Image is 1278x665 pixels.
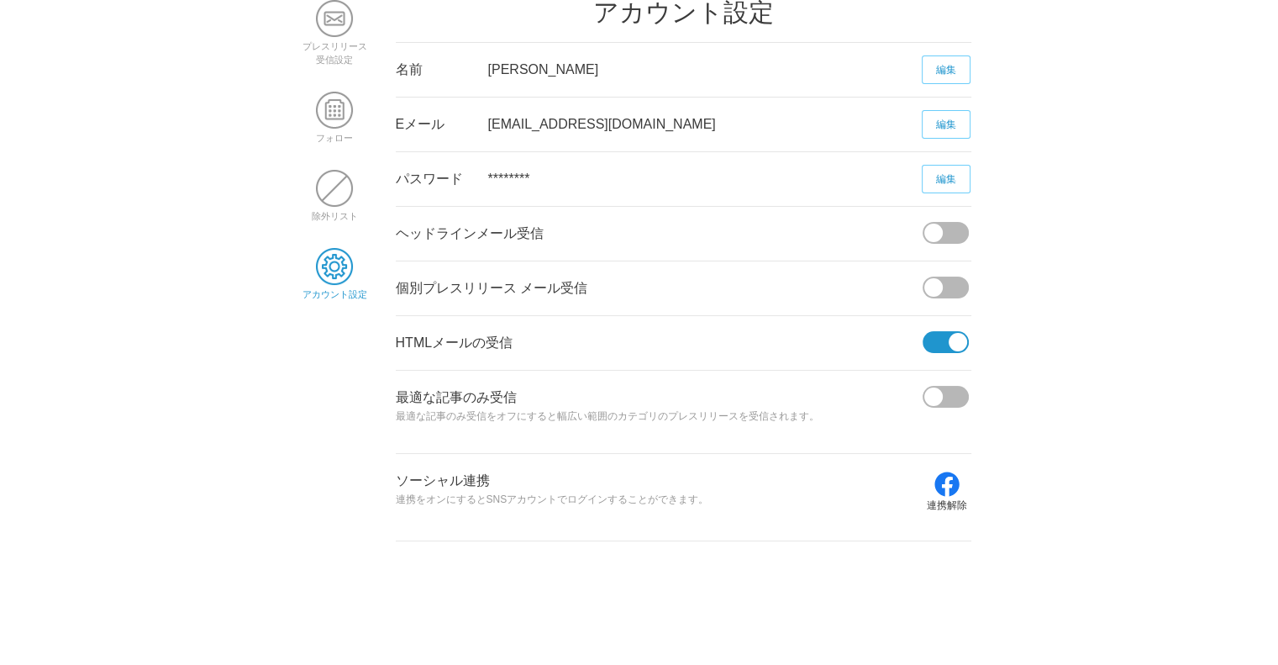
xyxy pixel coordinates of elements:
div: ソーシャル連携 [396,454,923,536]
p: 連携をオンにするとSNSアカウントでログインすることができます。 [396,491,923,509]
div: パスワード [396,152,488,206]
div: 個別プレスリリース メール受信 [396,261,923,315]
a: フォロー [316,120,353,143]
div: 名前 [396,43,488,97]
a: 編集 [922,165,970,193]
div: ヘッドラインメール受信 [396,207,923,261]
div: [EMAIL_ADDRESS][DOMAIN_NAME] [488,98,923,151]
div: [PERSON_NAME] [488,43,923,97]
a: 編集 [922,110,970,139]
a: アカウント設定 [302,277,367,299]
div: 最適な記事のみ受信 [396,371,923,453]
a: 編集 [922,55,970,84]
div: HTMLメールの受信 [396,316,923,370]
p: 最適な記事のみ受信をオフにすると幅広い範囲のカテゴリのプレスリリースを受信されます。 [396,408,923,426]
a: プレスリリース受信設定 [302,29,367,65]
img: icon-facebook-blue [934,471,960,498]
a: 除外リスト [312,198,358,221]
p: 連携解除 [927,498,967,514]
div: Eメール [396,98,488,151]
